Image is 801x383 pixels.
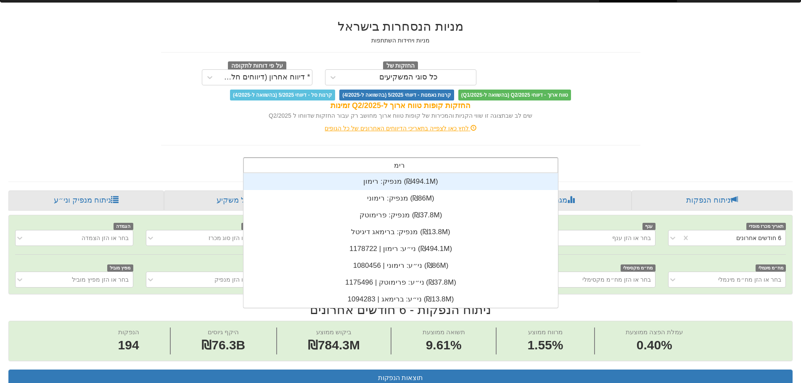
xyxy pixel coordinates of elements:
div: לחץ כאן לצפייה בתאריכי הדיווחים האחרונים של כל הגופים [155,124,647,132]
div: grid [243,173,558,308]
span: 9.61% [423,336,465,354]
div: מנפיק: ‏רימוני ‎(₪86M)‎ [243,190,558,207]
a: ניתוח מנפיק וני״ע [8,190,164,211]
span: החזקות של [383,61,418,71]
span: עמלת הפצה ממוצעת [626,328,683,335]
span: טווח ארוך - דיווחי Q2/2025 (בהשוואה ל-Q1/2025) [458,90,571,100]
div: בחר או הזן מנפיק [214,275,259,284]
h3: תוצאות הנפקות [15,374,786,382]
h2: מניות הנסחרות בישראל [161,19,640,33]
span: קרנות סל - דיווחי 5/2025 (בהשוואה ל-4/2025) [230,90,335,100]
div: בחר או הזן מפיץ מוביל [72,275,129,284]
div: * דיווח אחרון (דיווחים חלקיים) [219,73,310,82]
span: ענף [642,223,656,230]
h5: מניות ויחידות השתתפות [161,37,640,44]
div: החזקות קופות טווח ארוך ל-Q2/2025 זמינות [161,100,640,111]
div: בחר או הזן מח״מ מינמלי [718,275,781,284]
span: הצמדה [114,223,133,230]
span: מפיץ מוביל [107,264,133,272]
div: בחר או הזן סוג מכרז [209,234,259,242]
span: ₪784.3M [308,338,360,352]
span: היקף גיוסים [208,328,239,335]
div: מנפיק: ‏ברימאג דיגיטל ‎(₪13.8M)‎ [243,224,558,240]
span: מרווח ממוצע [528,328,563,335]
span: מח״מ מינמלי [756,264,786,272]
div: בחר או הזן ענף [612,234,651,242]
a: פרופיל משקיע [164,190,322,211]
span: ₪76.3B [201,338,245,352]
div: 6 חודשים אחרונים [736,234,781,242]
span: 0.40% [626,336,683,354]
span: תשואה ממוצעת [423,328,465,335]
span: קרנות נאמנות - דיווחי 5/2025 (בהשוואה ל-4/2025) [339,90,454,100]
div: מנפיק: ‏רימון ‎(₪494.1M)‎ [243,173,558,190]
span: מח״מ מקסימלי [621,264,656,272]
div: שים לב שבתצוגה זו שווי הקניות והמכירות של קופות טווח ארוך מחושב רק עבור החזקות שדווחו ל Q2/2025 [161,111,640,120]
div: כל סוגי המשקיעים [379,73,438,82]
div: ני״ע: ‏ברימאג | 1094283 ‎(₪13.8M)‎ [243,291,558,308]
span: סוג מכרז [241,223,264,230]
span: הנפקות [118,328,139,335]
h2: ניתוח הנפקות - 6 חודשים אחרונים [8,303,793,317]
a: ניתוח הנפקות [632,190,793,211]
span: תאריך מכרז מוסדי [746,223,786,230]
span: על פי דוחות לתקופה [228,61,286,71]
span: 1.55% [527,336,563,354]
span: ביקוש ממוצע [316,328,352,335]
div: מנפיק: ‏פרימוטק ‎(₪37.8M)‎ [243,207,558,224]
span: 194 [118,336,139,354]
div: ני״ע: ‏רימוני | 1080456 ‎(₪86M)‎ [243,257,558,274]
div: ני״ע: ‏רימון | 1178722 ‎(₪494.1M)‎ [243,240,558,257]
div: בחר או הזן הצמדה [82,234,129,242]
div: ני״ע: ‏פרימוטק | 1175496 ‎(₪37.8M)‎ [243,274,558,291]
div: בחר או הזן מח״מ מקסימלי [582,275,651,284]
